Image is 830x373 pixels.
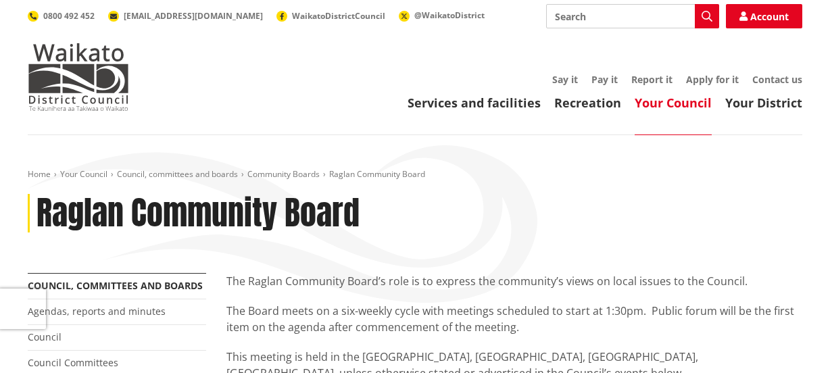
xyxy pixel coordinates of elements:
[292,10,385,22] span: WaikatoDistrictCouncil
[124,10,263,22] span: [EMAIL_ADDRESS][DOMAIN_NAME]
[546,4,719,28] input: Search input
[554,95,621,111] a: Recreation
[28,356,118,369] a: Council Committees
[591,73,618,86] a: Pay it
[247,168,320,180] a: Community Boards
[414,9,485,21] span: @WaikatoDistrict
[226,273,802,289] p: The Raglan Community Board’s role is to express the community’s views on local issues to the Coun...
[28,279,203,292] a: Council, committees and boards
[117,168,238,180] a: Council, committees and boards
[635,95,712,111] a: Your Council
[28,168,51,180] a: Home
[276,10,385,22] a: WaikatoDistrictCouncil
[28,305,166,318] a: Agendas, reports and minutes
[28,169,802,180] nav: breadcrumb
[60,168,107,180] a: Your Council
[28,43,129,111] img: Waikato District Council - Te Kaunihera aa Takiwaa o Waikato
[329,168,425,180] span: Raglan Community Board
[552,73,578,86] a: Say it
[752,73,802,86] a: Contact us
[226,303,802,335] p: The Board meets on a six-weekly cycle with meetings scheduled to start at 1:30pm. Public forum wi...
[725,95,802,111] a: Your District
[686,73,739,86] a: Apply for it
[28,10,95,22] a: 0800 492 452
[726,4,802,28] a: Account
[43,10,95,22] span: 0800 492 452
[399,9,485,21] a: @WaikatoDistrict
[408,95,541,111] a: Services and facilities
[36,194,360,233] h1: Raglan Community Board
[108,10,263,22] a: [EMAIL_ADDRESS][DOMAIN_NAME]
[28,330,62,343] a: Council
[631,73,673,86] a: Report it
